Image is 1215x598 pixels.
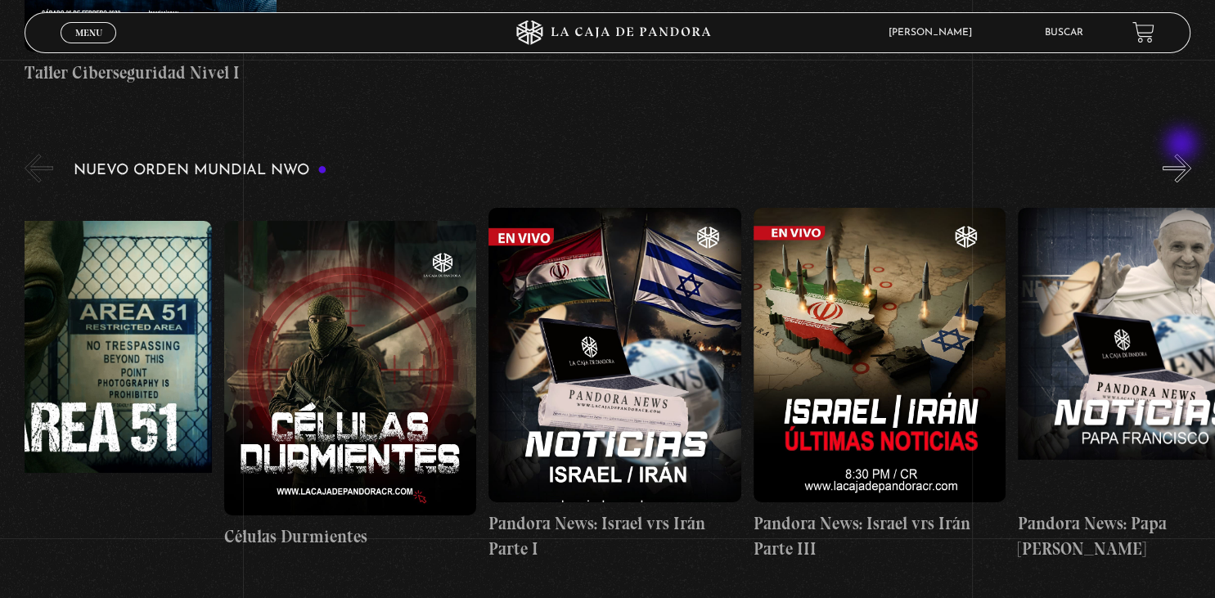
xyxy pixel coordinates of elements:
h4: Células Durmientes [224,524,476,550]
h4: Pandora News: Israel vrs Irán Parte III [754,510,1006,562]
a: View your shopping cart [1132,21,1154,43]
span: Cerrar [70,41,108,52]
button: Next [1163,154,1191,182]
span: [PERSON_NAME] [880,28,988,38]
h4: Taller Ciberseguridad Nivel I [25,60,277,86]
span: Menu [75,28,102,38]
a: Buscar [1045,28,1083,38]
a: Células Durmientes [224,195,476,575]
h3: Nuevo Orden Mundial NWO [74,163,327,178]
h4: Pandora News: Israel vrs Irán Parte I [488,510,740,562]
button: Previous [25,154,53,182]
a: Pandora News: Israel vrs Irán Parte III [754,195,1006,575]
a: Pandora News: Israel vrs Irán Parte I [488,195,740,575]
